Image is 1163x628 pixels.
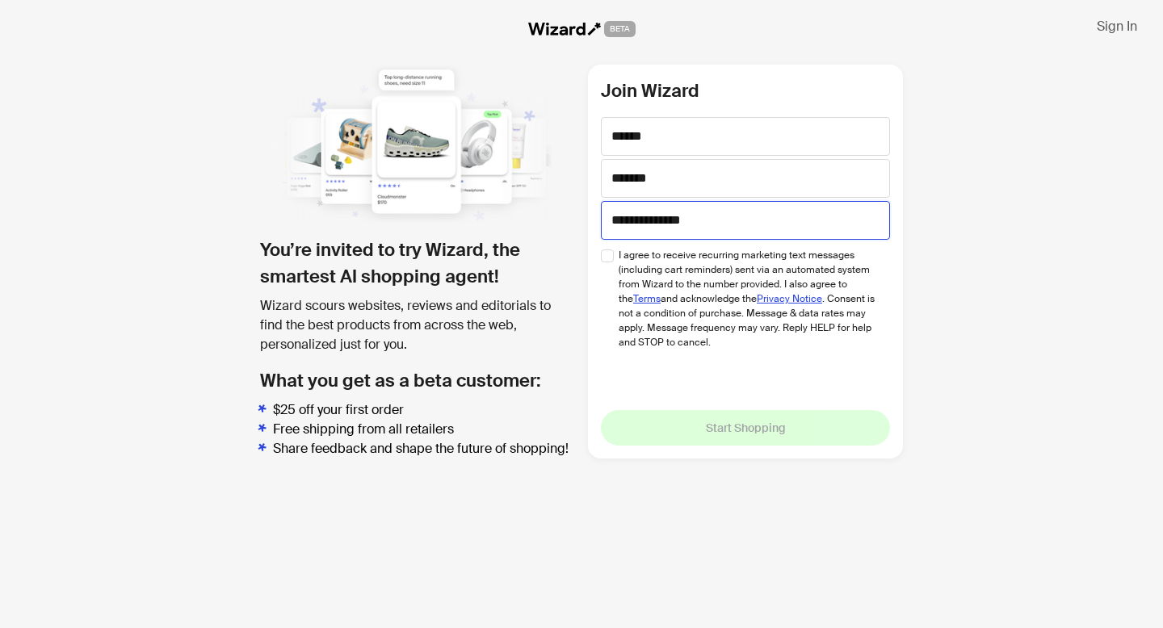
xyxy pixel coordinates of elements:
div: Wizard scours websites, reviews and editorials to find the best products from across the web, per... [260,296,575,354]
a: Terms [633,292,661,305]
span: Sign In [1097,18,1137,35]
span: BETA [604,21,636,37]
h1: You’re invited to try Wizard, the smartest AI shopping agent! [260,237,575,290]
li: $25 off your first order [273,400,575,420]
h2: Join Wizard [601,77,890,104]
li: Share feedback and shape the future of shopping! [273,439,575,458]
span: I agree to receive recurring marketing text messages (including cart reminders) sent via an autom... [619,248,878,350]
h2: What you get as a beta customer: [260,367,575,394]
a: Privacy Notice [757,292,822,305]
button: Start Shopping [601,410,890,446]
button: Sign In [1084,13,1150,39]
li: Free shipping from all retailers [273,420,575,439]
